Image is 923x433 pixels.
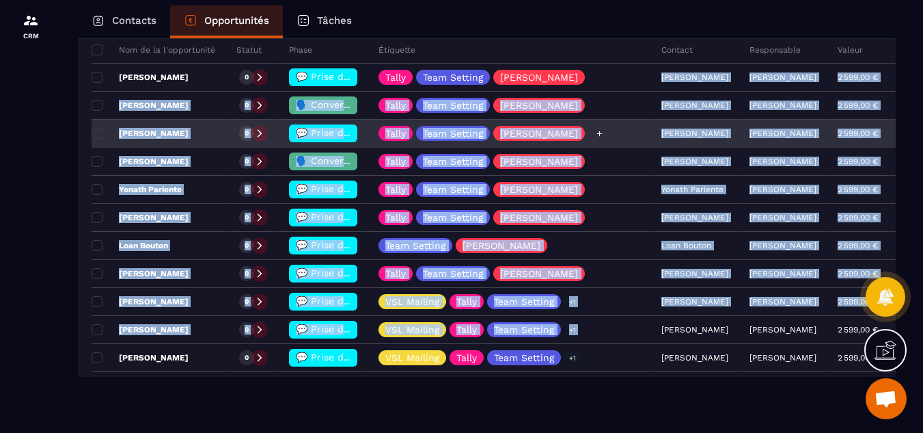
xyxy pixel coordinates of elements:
[296,99,417,110] span: 🗣️ Conversation en cours
[749,73,816,82] p: [PERSON_NAME]
[378,44,415,55] p: Étiquette
[838,269,878,278] p: 2 599,00 €
[500,73,578,82] p: [PERSON_NAME]
[564,323,581,337] p: +1
[661,44,693,55] p: Contact
[749,325,816,334] p: [PERSON_NAME]
[317,14,352,27] p: Tâches
[92,184,182,195] p: Yonath Pariente
[838,213,878,222] p: 2 599,00 €
[245,157,249,166] p: 0
[245,101,249,110] p: 0
[456,297,477,306] p: Tally
[23,12,39,29] img: formation
[236,44,262,55] p: Statut
[92,156,189,167] p: [PERSON_NAME]
[385,213,406,222] p: Tally
[385,353,439,363] p: VSL Mailing
[500,157,578,166] p: [PERSON_NAME]
[92,212,189,223] p: [PERSON_NAME]
[385,269,406,278] p: Tally
[838,73,878,82] p: 2 599,00 €
[838,44,863,55] p: Valeur
[423,213,483,222] p: Team Setting
[749,129,816,138] p: [PERSON_NAME]
[749,185,816,194] p: [PERSON_NAME]
[92,128,189,139] p: [PERSON_NAME]
[749,241,816,250] p: [PERSON_NAME]
[564,295,581,309] p: +1
[245,269,249,278] p: 0
[92,72,189,83] p: [PERSON_NAME]
[749,297,816,306] p: [PERSON_NAME]
[749,101,816,110] p: [PERSON_NAME]
[245,213,249,222] p: 0
[494,297,554,306] p: Team Setting
[838,353,878,363] p: 2 599,00 €
[112,14,156,27] p: Contacts
[296,211,432,222] span: 💬 Prise de contact effectué
[838,185,878,194] p: 2 599,00 €
[838,325,878,334] p: 2 599,00 €
[3,32,58,40] p: CRM
[749,157,816,166] p: [PERSON_NAME]
[245,241,249,250] p: 0
[749,213,816,222] p: [PERSON_NAME]
[423,185,483,194] p: Team Setting
[78,5,170,38] a: Contacts
[385,325,439,334] p: VSL Mailing
[245,185,249,194] p: 0
[385,73,406,82] p: Tally
[92,268,189,279] p: [PERSON_NAME]
[838,297,878,306] p: 2 599,00 €
[385,185,406,194] p: Tally
[494,325,554,334] p: Team Setting
[385,297,439,306] p: VSL Mailing
[456,353,477,363] p: Tally
[245,129,249,138] p: 0
[463,241,540,250] p: [PERSON_NAME]
[385,101,406,110] p: Tally
[838,241,878,250] p: 2 599,00 €
[456,325,477,334] p: Tally
[423,269,483,278] p: Team Setting
[296,324,432,334] span: 💬 Prise de contact effectué
[296,155,417,166] span: 🗣️ Conversation en cours
[423,129,483,138] p: Team Setting
[385,129,406,138] p: Tally
[500,269,578,278] p: [PERSON_NAME]
[838,157,878,166] p: 2 599,00 €
[423,157,483,166] p: Team Setting
[289,44,312,55] p: Phase
[838,101,878,110] p: 2 599,00 €
[500,129,578,138] p: [PERSON_NAME]
[564,351,581,365] p: +1
[749,353,816,363] p: [PERSON_NAME]
[838,129,878,138] p: 2 599,00 €
[296,127,432,138] span: 💬 Prise de contact effectué
[296,296,432,306] span: 💬 Prise de contact effectué
[92,44,215,55] p: Nom de la l'opportunité
[866,378,907,419] div: Ouvrir le chat
[283,5,366,38] a: Tâches
[92,240,168,251] p: Loan Bouton
[423,101,483,110] p: Team Setting
[92,100,189,111] p: [PERSON_NAME]
[245,325,249,334] p: 0
[245,353,249,363] p: 0
[3,2,58,50] a: formationformationCRM
[749,269,816,278] p: [PERSON_NAME]
[204,14,269,27] p: Opportunités
[296,239,432,250] span: 💬 Prise de contact effectué
[92,352,189,363] p: [PERSON_NAME]
[500,101,578,110] p: [PERSON_NAME]
[296,71,432,82] span: 💬 Prise de contact effectué
[749,44,801,55] p: Responsable
[245,73,249,82] p: 0
[245,297,249,306] p: 0
[92,324,189,335] p: [PERSON_NAME]
[170,5,283,38] a: Opportunités
[92,296,189,307] p: [PERSON_NAME]
[385,157,406,166] p: Tally
[494,353,554,363] p: Team Setting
